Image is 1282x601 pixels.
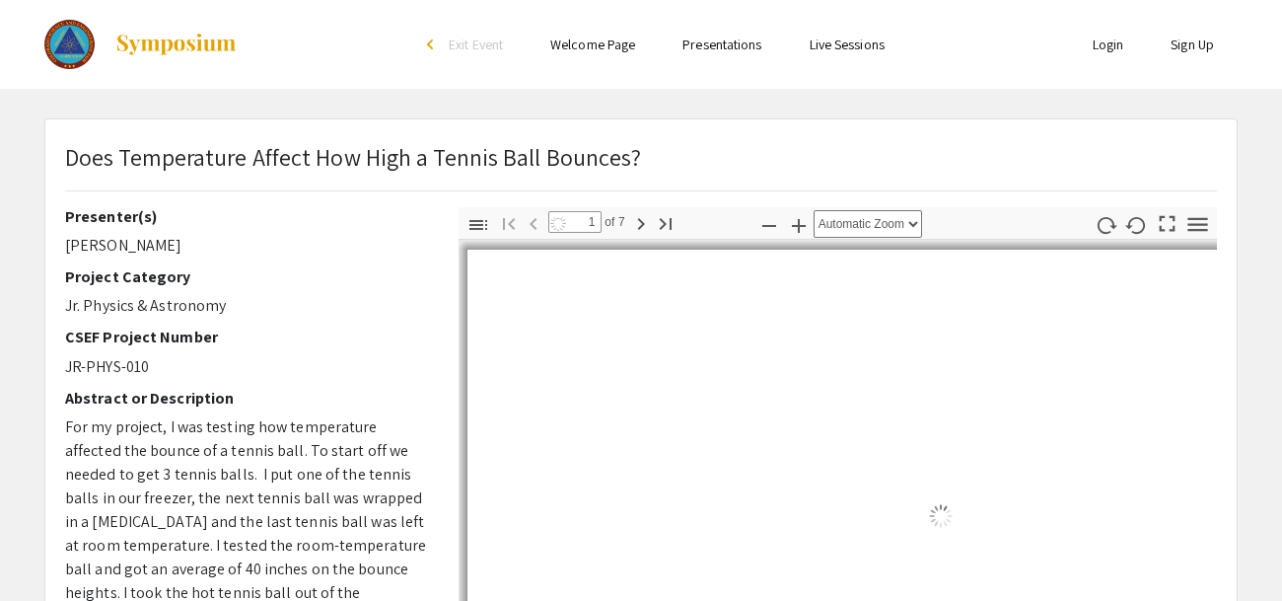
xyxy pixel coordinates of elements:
button: Previous Page [517,208,550,237]
a: Sign Up [1171,36,1214,53]
button: Toggle Sidebar [462,210,495,239]
img: Symposium by ForagerOne [114,33,238,56]
button: Go to First Page [492,208,526,237]
h2: Project Category [65,267,429,286]
a: Login [1093,36,1124,53]
span: of 7 [602,211,625,233]
button: Next Page [624,208,658,237]
button: Tools [1181,210,1215,239]
button: Zoom Out [752,210,786,239]
h2: CSEF Project Number [65,328,429,346]
button: Go to Last Page [649,208,682,237]
div: arrow_back_ios [427,38,439,50]
input: Page [548,211,602,233]
button: Rotate Counterclockwise [1120,210,1154,239]
a: Presentations [682,36,761,53]
a: Welcome Page [550,36,635,53]
p: Does Temperature Affect How High a Tennis Ball Bounces? [65,139,642,175]
a: Live Sessions [810,36,885,53]
p: [PERSON_NAME] [65,234,429,258]
button: Switch to Presentation Mode [1151,207,1184,236]
button: Zoom In [782,210,816,239]
h2: Presenter(s) [65,207,429,226]
select: Zoom [814,210,922,238]
span: Exit Event [449,36,503,53]
button: Rotate Clockwise [1090,210,1123,239]
h2: Abstract or Description [65,389,429,408]
p: Jr. Physics & Astronomy [65,294,429,318]
img: The 2023 Colorado Science & Engineering Fair [44,20,95,69]
a: The 2023 Colorado Science & Engineering Fair [44,20,238,69]
p: JR-PHYS-010 [65,355,429,379]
